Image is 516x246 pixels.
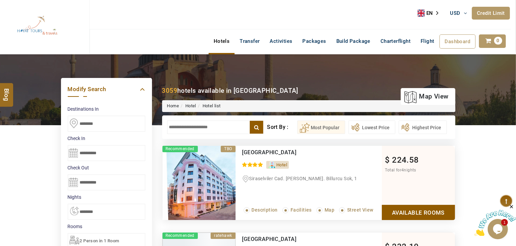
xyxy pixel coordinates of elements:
[416,34,439,48] a: Flight
[68,164,145,171] label: Check Out
[474,204,516,236] iframe: chat widget
[267,120,297,134] div: Sort By :
[242,149,297,156] a: [GEOGRAPHIC_DATA]
[68,223,145,230] label: Rooms
[196,103,221,109] li: Hotel list
[298,34,331,48] a: Packages
[385,155,390,165] span: $
[242,236,354,243] div: New Emin Hotel
[375,34,416,48] a: Charterflight
[162,233,198,239] span: Recommended
[242,149,354,156] div: City Center Hotel Taksim
[385,168,416,172] span: Total for nights
[252,207,278,213] span: Description
[68,135,145,142] label: Check In
[445,38,471,45] span: Dashboard
[418,8,443,18] div: Language
[418,8,443,18] a: EN
[167,103,179,108] a: Home
[162,146,236,220] img: D4oixzj3_71978f270694c14541f78503ede68acb.jpg
[162,87,178,94] b: 3059
[325,207,334,213] span: Map
[242,236,297,242] a: [GEOGRAPHIC_DATA]
[221,146,235,152] div: TBO
[291,207,312,213] span: Facilities
[249,176,357,181] span: Siraselviler Cad. [PERSON_NAME]. Billurcu Sok, 1
[265,34,298,48] a: Activities
[68,85,145,94] a: Modify Search
[2,88,11,94] span: Blog
[162,146,198,152] span: Recommended
[472,7,510,20] a: Credit Limit
[418,8,443,18] aside: Language selected: English
[209,34,235,48] a: Hotels
[494,37,502,45] span: 0
[381,38,411,44] span: Charterflight
[348,120,395,134] button: Lowest Price
[162,86,298,95] div: hotels available in [GEOGRAPHIC_DATA]
[185,103,196,108] a: Hotel
[421,38,434,44] span: Flight
[68,194,145,200] label: nights
[211,233,235,239] div: ratehawk
[399,120,447,134] button: Highest Price
[401,168,404,172] span: 4
[235,34,265,48] a: Transfer
[5,3,69,49] img: The Royal Line Holidays
[382,205,455,220] a: Show Rooms
[404,89,448,104] a: map view
[80,238,119,243] span: 2 Person in 1 Room
[479,34,506,48] a: 0
[347,207,373,213] span: Street View
[297,120,345,134] button: Most Popular
[68,106,145,112] label: Destinations In
[276,162,287,167] span: Hotel
[450,10,460,16] span: USD
[392,155,419,165] span: 224.58
[331,34,375,48] a: Build Package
